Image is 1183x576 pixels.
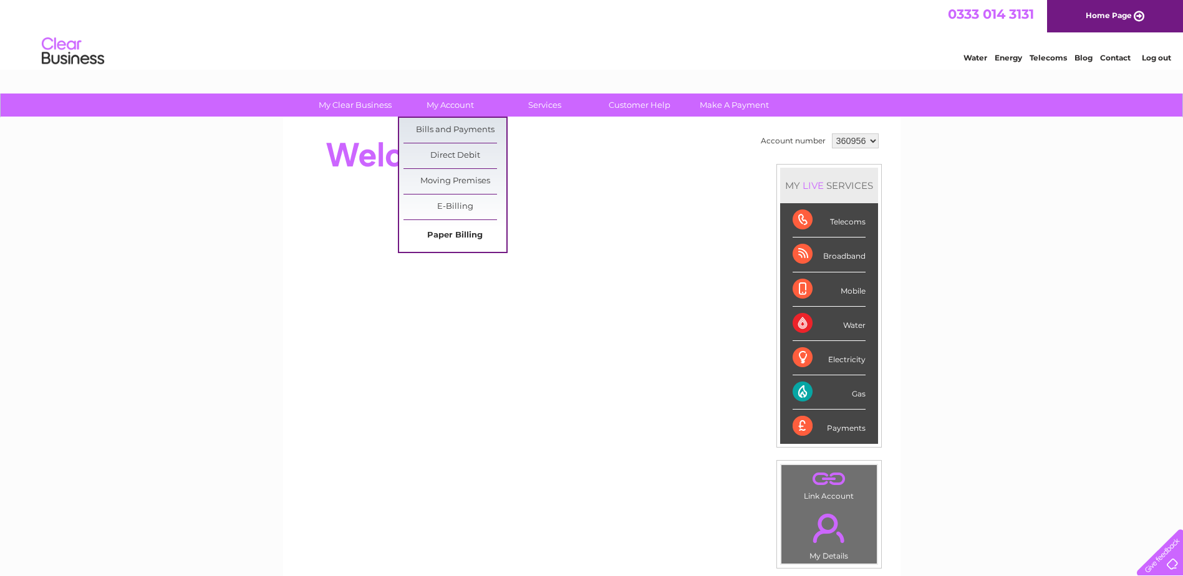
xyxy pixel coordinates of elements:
[793,307,866,341] div: Water
[793,203,866,238] div: Telecoms
[683,94,786,117] a: Make A Payment
[758,130,829,151] td: Account number
[403,194,506,219] a: E-Billing
[588,94,691,117] a: Customer Help
[793,238,866,272] div: Broadband
[304,94,407,117] a: My Clear Business
[995,53,1022,62] a: Energy
[800,180,826,191] div: LIVE
[781,464,877,504] td: Link Account
[793,410,866,443] div: Payments
[781,503,877,564] td: My Details
[793,272,866,307] div: Mobile
[403,118,506,143] a: Bills and Payments
[297,7,887,60] div: Clear Business is a trading name of Verastar Limited (registered in [GEOGRAPHIC_DATA] No. 3667643...
[793,341,866,375] div: Electricity
[403,223,506,248] a: Paper Billing
[403,143,506,168] a: Direct Debit
[1074,53,1093,62] a: Blog
[41,32,105,70] img: logo.png
[1030,53,1067,62] a: Telecoms
[1142,53,1171,62] a: Log out
[780,168,878,203] div: MY SERVICES
[1100,53,1131,62] a: Contact
[948,6,1034,22] a: 0333 014 3131
[785,468,874,490] a: .
[403,169,506,194] a: Moving Premises
[493,94,596,117] a: Services
[785,506,874,550] a: .
[963,53,987,62] a: Water
[398,94,501,117] a: My Account
[793,375,866,410] div: Gas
